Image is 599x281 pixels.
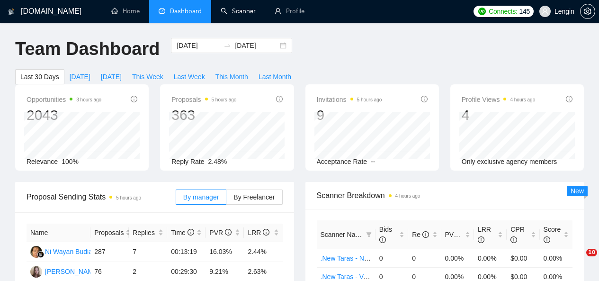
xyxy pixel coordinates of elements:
[20,72,59,82] span: Last 30 Days
[478,236,484,243] span: info-circle
[379,236,386,243] span: info-circle
[90,224,129,242] th: Proposals
[224,42,231,49] span: to
[133,227,156,238] span: Replies
[408,249,441,267] td: 0
[30,246,42,258] img: NW
[209,229,232,236] span: PVR
[566,96,572,102] span: info-circle
[317,106,382,124] div: 9
[171,229,194,236] span: Time
[45,246,98,257] div: Ni Wayan Budiarti
[379,226,392,244] span: Bids
[183,193,219,201] span: By manager
[210,69,253,84] button: This Month
[441,249,474,267] td: 0.00%
[132,72,163,82] span: This Week
[510,97,535,102] time: 4 hours ago
[169,69,210,84] button: Last Week
[174,72,205,82] span: Last Week
[474,249,507,267] td: 0.00%
[540,249,572,267] td: 0.00%
[580,8,595,15] a: setting
[580,4,595,19] button: setting
[510,236,517,243] span: info-circle
[37,251,44,258] img: gigradar-bm.png
[30,247,98,255] a: NWNi Wayan Budiarti
[542,8,548,15] span: user
[317,158,367,165] span: Acceptance Rate
[225,229,232,236] span: info-circle
[167,242,206,262] td: 00:13:19
[27,94,101,105] span: Opportunities
[321,231,365,238] span: Scanner Name
[129,224,167,242] th: Replies
[366,232,372,237] span: filter
[364,227,374,242] span: filter
[507,249,539,267] td: $0.00
[15,69,64,84] button: Last 30 Days
[317,94,382,105] span: Invitations
[171,94,236,105] span: Proposals
[519,6,529,17] span: 145
[462,106,536,124] div: 4
[64,69,96,84] button: [DATE]
[171,106,236,124] div: 363
[317,190,573,201] span: Scanner Breakdown
[460,231,467,238] span: info-circle
[116,195,141,200] time: 5 hours ago
[70,72,90,82] span: [DATE]
[248,229,269,236] span: LRR
[478,226,491,244] span: LRR
[233,193,275,201] span: By Freelancer
[586,249,597,256] span: 10
[244,242,282,262] td: 2.44%
[212,97,237,102] time: 5 hours ago
[45,266,99,277] div: [PERSON_NAME]
[101,72,122,82] span: [DATE]
[544,226,561,244] span: Score
[15,38,160,60] h1: Team Dashboard
[208,158,227,165] span: 2.48%
[489,6,517,17] span: Connects:
[276,96,283,102] span: info-circle
[111,7,140,15] a: homeHome
[30,267,99,275] a: NB[PERSON_NAME]
[357,97,382,102] time: 5 hours ago
[30,266,42,278] img: NB
[27,224,90,242] th: Name
[275,7,304,15] a: userProfile
[263,229,269,236] span: info-circle
[170,7,202,15] span: Dashboard
[510,226,525,244] span: CPR
[76,97,101,102] time: 3 hours ago
[96,69,127,84] button: [DATE]
[159,8,165,14] span: dashboard
[321,254,385,262] a: .New Taras - NodeJS.
[462,158,557,165] span: Only exclusive agency members
[478,8,486,15] img: upwork-logo.png
[321,273,402,281] a: .New Taras - VueJS/NuxtJS
[445,231,467,238] span: PVR
[567,249,590,272] iframe: Intercom live chat
[253,69,296,84] button: Last Month
[375,249,408,267] td: 0
[259,72,291,82] span: Last Month
[221,7,256,15] a: searchScanner
[371,158,375,165] span: --
[206,242,244,262] td: 16.03%
[215,72,248,82] span: This Month
[62,158,79,165] span: 100%
[421,96,428,102] span: info-circle
[8,4,15,19] img: logo
[27,158,58,165] span: Relevance
[90,242,129,262] td: 287
[235,40,278,51] input: End date
[224,42,231,49] span: swap-right
[412,231,429,238] span: Re
[544,236,550,243] span: info-circle
[127,69,169,84] button: This Week
[422,231,429,238] span: info-circle
[571,187,584,195] span: New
